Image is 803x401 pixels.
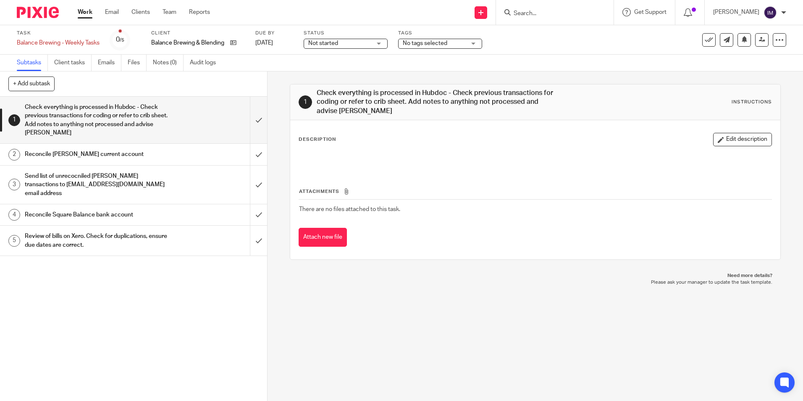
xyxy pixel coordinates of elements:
[299,228,347,247] button: Attach new file
[732,99,772,106] div: Instructions
[308,40,338,46] span: Not started
[105,8,119,16] a: Email
[151,39,226,47] p: Balance Brewing & Blending Ltd
[131,8,150,16] a: Clients
[299,95,312,109] div: 1
[513,10,588,18] input: Search
[25,148,169,161] h1: Reconcile [PERSON_NAME] current account
[163,8,176,16] a: Team
[25,208,169,221] h1: Reconcile Square Balance bank account
[17,7,59,18] img: Pixie
[25,230,169,251] h1: Review of bills on Xero. Check for duplications, ensure due dates are correct.
[120,38,124,42] small: /5
[8,209,20,221] div: 4
[403,40,447,46] span: No tags selected
[298,272,772,279] p: Need more details?
[317,89,553,116] h1: Check everything is processed in Hubdoc - Check previous transactions for coding or refer to crib...
[8,149,20,161] div: 2
[25,170,169,200] h1: Send list of unrecocniled [PERSON_NAME] transactions to [EMAIL_ADDRESS][DOMAIN_NAME] email address
[78,8,92,16] a: Work
[190,55,222,71] a: Audit logs
[398,30,482,37] label: Tags
[189,8,210,16] a: Reports
[8,235,20,247] div: 5
[304,30,388,37] label: Status
[298,279,772,286] p: Please ask your manager to update the task template.
[128,55,147,71] a: Files
[8,77,55,91] button: + Add subtask
[713,8,759,16] p: [PERSON_NAME]
[17,55,48,71] a: Subtasks
[8,114,20,126] div: 1
[299,136,336,143] p: Description
[151,30,245,37] label: Client
[255,40,273,46] span: [DATE]
[764,6,777,19] img: svg%3E
[98,55,121,71] a: Emails
[116,35,124,45] div: 0
[17,30,100,37] label: Task
[713,133,772,146] button: Edit description
[8,179,20,190] div: 3
[25,101,169,139] h1: Check everything is processed in Hubdoc - Check previous transactions for coding or refer to crib...
[17,39,100,47] div: Balance Brewing - Weekly Tasks
[634,9,667,15] span: Get Support
[255,30,293,37] label: Due by
[299,206,400,212] span: There are no files attached to this task.
[153,55,184,71] a: Notes (0)
[54,55,92,71] a: Client tasks
[299,189,339,194] span: Attachments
